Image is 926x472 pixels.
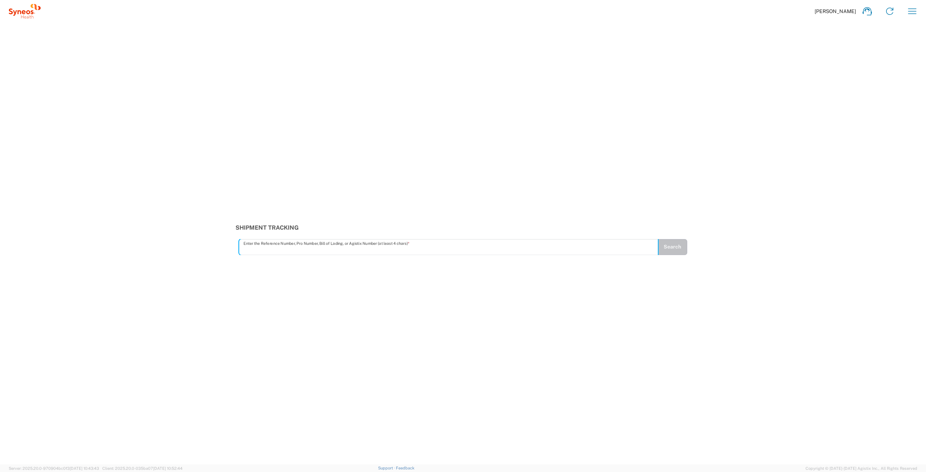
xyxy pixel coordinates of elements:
[70,466,99,471] span: [DATE] 10:43:43
[806,465,917,472] span: Copyright © [DATE]-[DATE] Agistix Inc., All Rights Reserved
[153,466,183,471] span: [DATE] 10:52:44
[9,466,99,471] span: Server: 2025.20.0-970904bc0f3
[102,466,183,471] span: Client: 2025.20.0-035ba07
[396,466,414,470] a: Feedback
[235,224,691,231] h3: Shipment Tracking
[815,8,856,15] span: [PERSON_NAME]
[378,466,396,470] a: Support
